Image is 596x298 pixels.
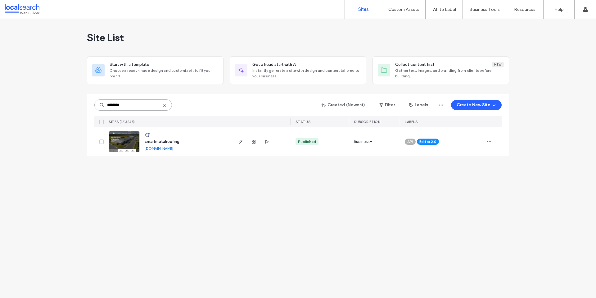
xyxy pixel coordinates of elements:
span: SUBSCRIPTION [354,120,380,124]
span: Instantly generate a site with design and content tailored to your business. [252,68,361,79]
label: White Label [432,7,456,12]
span: LABELS [405,120,418,124]
span: SITES (1/13248) [109,120,135,124]
span: Collect content first [395,62,435,68]
a: smartmetalroofing [145,139,179,144]
span: Editor 2.0 [419,139,436,144]
button: Labels [404,100,434,110]
label: Custom Assets [388,7,419,12]
a: [DOMAIN_NAME] [145,146,173,151]
span: Site List [87,31,124,44]
span: Gather text, images, and branding from clients before building. [395,68,504,79]
div: Collect content firstNewGather text, images, and branding from clients before building. [372,56,509,84]
span: Get a head start with AI [252,62,296,68]
label: Help [554,7,564,12]
button: Created (Newest) [316,100,371,110]
span: Help [14,4,27,10]
label: Resources [514,7,535,12]
button: Create New Site [451,100,502,110]
div: Start with a templateChoose a ready-made design and customize it to fit your brand. [87,56,223,84]
label: Business Tools [469,7,500,12]
div: Get a head start with AIInstantly generate a site with design and content tailored to your business. [230,56,366,84]
span: STATUS [296,120,310,124]
span: Start with a template [110,62,149,68]
span: API [407,139,413,144]
span: Business+ [354,139,372,145]
span: Choose a ready-made design and customize it to fit your brand. [110,68,218,79]
div: Published [298,139,316,144]
label: Sites [358,7,369,12]
div: New [492,62,504,67]
button: Filter [373,100,401,110]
